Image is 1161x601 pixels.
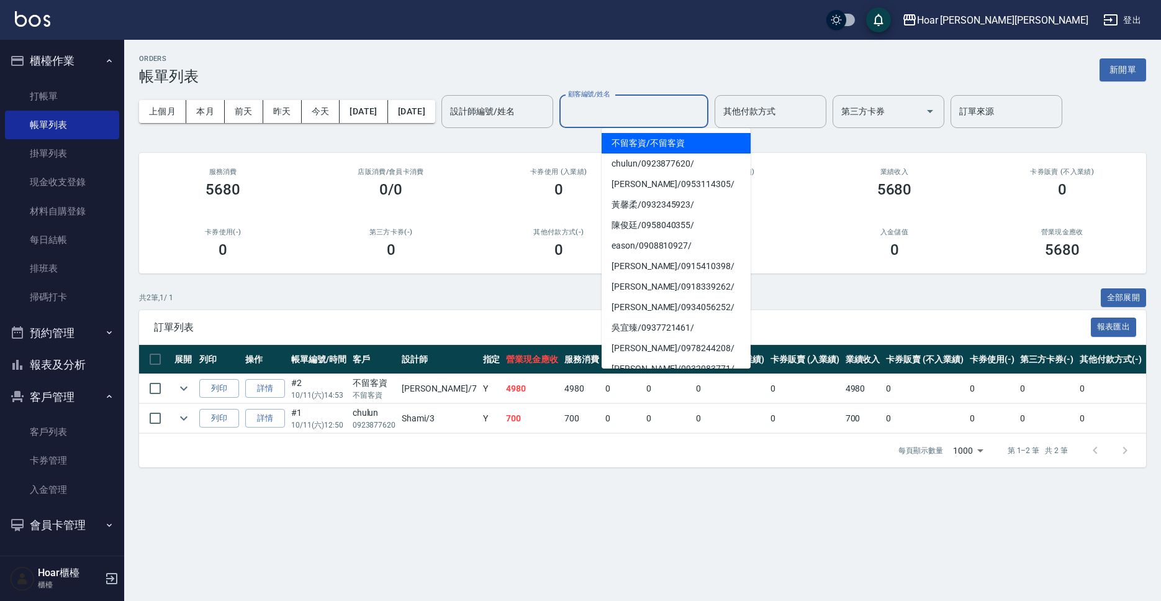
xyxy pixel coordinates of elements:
[561,345,602,374] th: 服務消費
[843,374,883,403] td: 4980
[263,100,302,123] button: 昨天
[1017,374,1077,403] td: 0
[883,374,966,403] td: 0
[245,409,285,428] a: 詳情
[5,111,119,139] a: 帳單列表
[353,406,396,420] div: chulun
[602,236,751,256] span: eason / 0908810927 /
[154,228,292,236] h2: 卡券使用(-)
[877,181,912,198] h3: 5680
[866,7,891,32] button: save
[379,181,402,198] h3: 0/0
[340,100,387,123] button: [DATE]
[154,321,1091,334] span: 訂單列表
[767,374,843,403] td: 0
[245,379,285,398] a: 詳情
[322,168,459,176] h2: 店販消費 /會員卡消費
[1017,404,1077,433] td: 0
[322,228,459,236] h2: 第三方卡券(-)
[843,345,883,374] th: 業績收入
[554,181,563,198] h3: 0
[480,404,504,433] td: Y
[767,404,843,433] td: 0
[1008,445,1068,456] p: 第 1–2 筆 共 2 筆
[897,7,1093,33] button: Hoar [PERSON_NAME][PERSON_NAME]
[602,174,751,195] span: [PERSON_NAME] / 0953114305 /
[5,254,119,283] a: 排班表
[399,374,479,403] td: [PERSON_NAME] /7
[174,379,193,398] button: expand row
[490,168,628,176] h2: 卡券使用 (入業績)
[602,297,751,318] span: [PERSON_NAME] / 0934056252 /
[387,241,395,259] h3: 0
[154,168,292,176] h3: 服務消費
[767,345,843,374] th: 卡券販賣 (入業績)
[1077,404,1145,433] td: 0
[1100,63,1146,75] a: 新開單
[503,345,561,374] th: 營業現金應收
[1091,321,1137,333] a: 報表匯出
[5,226,119,254] a: 每日結帳
[554,241,563,259] h3: 0
[1017,345,1077,374] th: 第三方卡券(-)
[1091,318,1137,337] button: 報表匯出
[399,345,479,374] th: 設計師
[199,409,239,428] button: 列印
[5,168,119,196] a: 現金收支登錄
[503,374,561,403] td: 4980
[967,345,1018,374] th: 卡券使用(-)
[993,168,1131,176] h2: 卡券販賣 (不入業績)
[568,89,610,99] label: 顧客編號/姓名
[480,345,504,374] th: 指定
[825,228,963,236] h2: 入金儲值
[288,345,350,374] th: 帳單編號/時間
[602,359,751,379] span: [PERSON_NAME] / 0932083771 /
[602,256,751,277] span: [PERSON_NAME] / 0915410398 /
[171,345,196,374] th: 展開
[503,404,561,433] td: 700
[288,374,350,403] td: #2
[602,215,751,236] span: 陳俊廷 / 0958040355 /
[5,418,119,446] a: 客戶列表
[1098,9,1146,32] button: 登出
[993,228,1131,236] h2: 營業現金應收
[196,345,242,374] th: 列印
[5,381,119,413] button: 客戶管理
[139,100,186,123] button: 上個月
[353,390,396,401] p: 不留客資
[388,100,435,123] button: [DATE]
[5,197,119,226] a: 材料自購登錄
[353,420,396,431] p: 0923877620
[1077,345,1145,374] th: 其他付款方式(-)
[288,404,350,433] td: #1
[948,434,988,467] div: 1000
[602,154,751,174] span: chulun / 0923877620 /
[561,374,602,403] td: 4980
[5,446,119,475] a: 卡券管理
[967,404,1018,433] td: 0
[38,579,101,590] p: 櫃檯
[920,101,940,121] button: Open
[917,12,1088,28] div: Hoar [PERSON_NAME][PERSON_NAME]
[602,374,643,403] td: 0
[174,409,193,428] button: expand row
[5,349,119,381] button: 報表及分析
[139,292,173,303] p: 共 2 筆, 1 / 1
[302,100,340,123] button: 今天
[883,404,966,433] td: 0
[602,133,751,154] span: 不留客資 / 不留客資
[490,228,628,236] h2: 其他付款方式(-)
[5,45,119,77] button: 櫃檯作業
[1045,241,1080,259] h3: 5680
[602,404,643,433] td: 0
[602,195,751,215] span: 黃馨柔 / 0932345923 /
[5,509,119,541] button: 會員卡管理
[825,168,963,176] h2: 業績收入
[206,181,240,198] h3: 5680
[5,82,119,111] a: 打帳單
[693,374,768,403] td: 0
[291,420,346,431] p: 10/11 (六) 12:50
[225,100,263,123] button: 前天
[890,241,899,259] h3: 0
[602,277,751,297] span: [PERSON_NAME] / 0918339262 /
